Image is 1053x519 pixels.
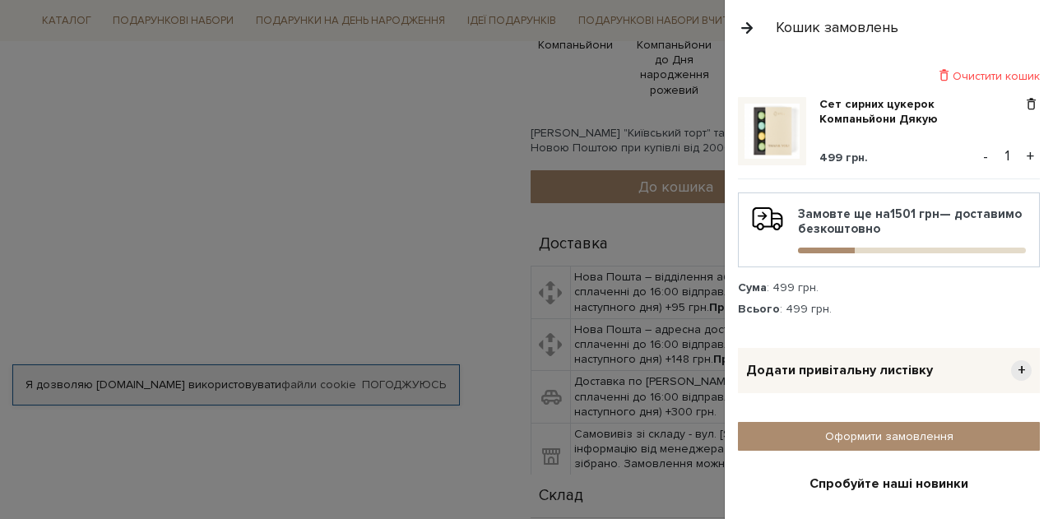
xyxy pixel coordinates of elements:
strong: Сума [738,280,767,294]
span: 499 грн. [819,151,868,165]
span: Додати привітальну листівку [746,362,933,379]
div: Очистити кошик [738,68,1040,84]
b: 1501 грн [890,206,939,221]
a: Сет сирних цукерок Компаньйони Дякую [819,97,1023,127]
div: : 499 грн. [738,280,1040,295]
span: + [1011,360,1032,381]
button: - [977,144,994,169]
img: Сет сирних цукерок Компаньйони Дякую [745,104,800,159]
div: Замовте ще на — доставимо безкоштовно [752,206,1026,253]
div: Спробуйте наші новинки [748,475,1030,493]
div: : 499 грн. [738,302,1040,317]
div: Кошик замовлень [776,18,898,37]
button: + [1021,144,1040,169]
a: Оформити замовлення [738,422,1040,451]
strong: Всього [738,302,780,316]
